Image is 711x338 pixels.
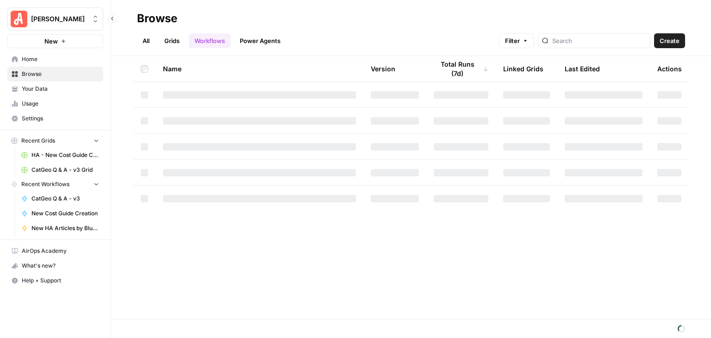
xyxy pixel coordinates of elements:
span: [PERSON_NAME] [31,14,87,24]
button: Recent Workflows [7,177,103,191]
span: Recent Workflows [21,180,69,188]
span: Your Data [22,85,99,93]
button: Create [654,33,685,48]
span: New Cost Guide Creation [31,209,99,218]
a: Browse [7,67,103,81]
a: All [137,33,155,48]
a: AirOps Academy [7,244,103,258]
button: New [7,34,103,48]
div: Total Runs (7d) [434,56,488,81]
a: Home [7,52,103,67]
span: HA - New Cost Guide Creation Grid [31,151,99,159]
a: CatGeo Q & A - v3 Grid [17,163,103,177]
a: Power Agents [234,33,286,48]
a: Settings [7,111,103,126]
div: Browse [137,11,177,26]
a: Grids [159,33,185,48]
span: Create [660,36,680,45]
span: Home [22,55,99,63]
div: Version [371,56,395,81]
div: Linked Grids [503,56,543,81]
a: New Cost Guide Creation [17,206,103,221]
button: Filter [499,33,534,48]
span: CatGeo Q & A - v3 [31,194,99,203]
button: Help + Support [7,273,103,288]
a: Workflows [189,33,231,48]
img: Angi Logo [11,11,27,27]
a: Your Data [7,81,103,96]
span: Filter [505,36,520,45]
a: HA - New Cost Guide Creation Grid [17,148,103,163]
span: New HA Articles by Blueprint [31,224,99,232]
div: What's new? [8,259,103,273]
span: CatGeo Q & A - v3 Grid [31,166,99,174]
span: Browse [22,70,99,78]
a: CatGeo Q & A - v3 [17,191,103,206]
div: Actions [657,56,682,81]
div: Name [163,56,356,81]
span: Settings [22,114,99,123]
button: Workspace: Angi [7,7,103,31]
span: Help + Support [22,276,99,285]
a: New HA Articles by Blueprint [17,221,103,236]
span: AirOps Academy [22,247,99,255]
span: New [44,37,58,46]
span: Usage [22,100,99,108]
input: Search [552,36,646,45]
button: What's new? [7,258,103,273]
a: Usage [7,96,103,111]
div: Last Edited [565,56,600,81]
button: Recent Grids [7,134,103,148]
span: Recent Grids [21,137,55,145]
